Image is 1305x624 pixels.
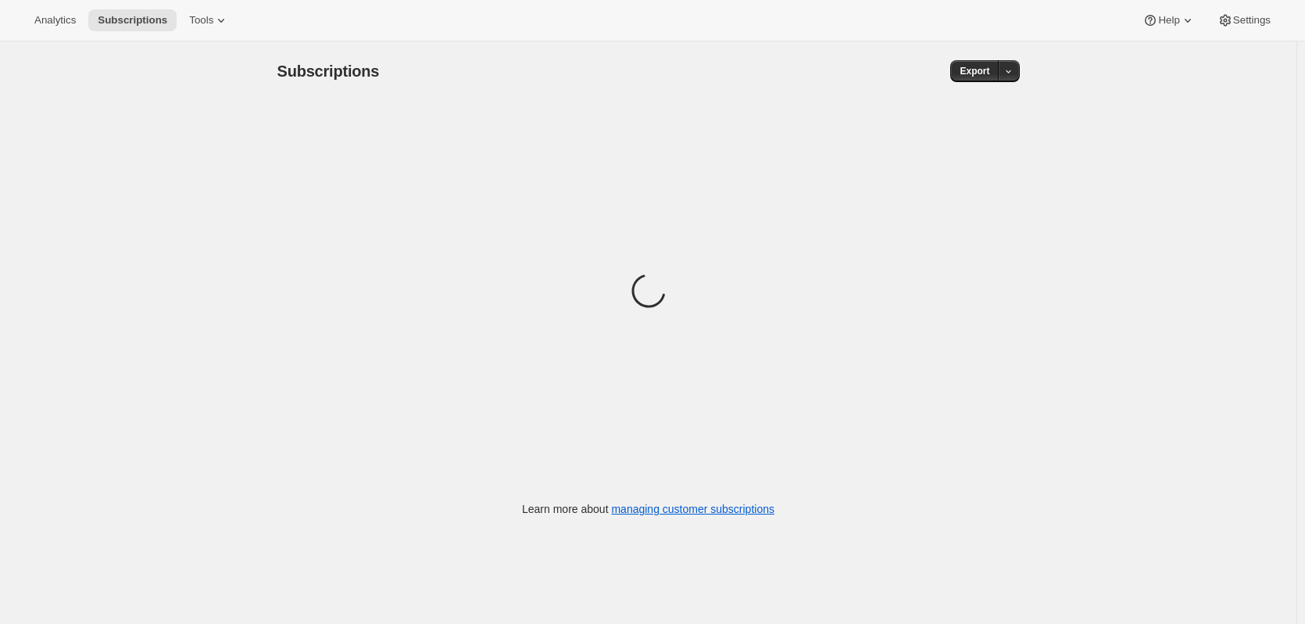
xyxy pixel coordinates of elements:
[522,501,774,517] p: Learn more about
[25,9,85,31] button: Analytics
[611,503,774,515] a: managing customer subscriptions
[88,9,177,31] button: Subscriptions
[34,14,76,27] span: Analytics
[98,14,167,27] span: Subscriptions
[960,65,989,77] span: Export
[1208,9,1280,31] button: Settings
[180,9,238,31] button: Tools
[1133,9,1204,31] button: Help
[277,63,380,80] span: Subscriptions
[1233,14,1271,27] span: Settings
[950,60,999,82] button: Export
[1158,14,1179,27] span: Help
[189,14,213,27] span: Tools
